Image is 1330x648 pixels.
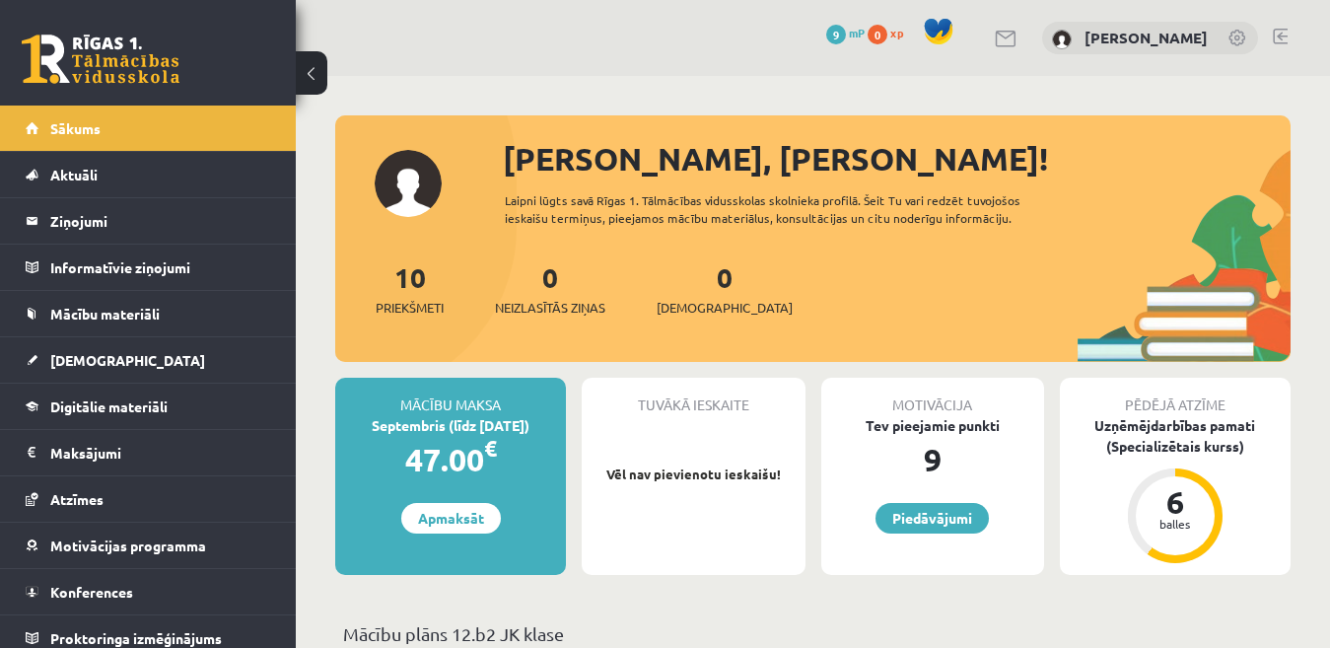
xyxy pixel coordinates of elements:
a: Uzņēmējdarbības pamati (Specializētais kurss) 6 balles [1060,415,1291,566]
a: Mācību materiāli [26,291,271,336]
a: Konferences [26,569,271,614]
div: Septembris (līdz [DATE]) [335,415,566,436]
a: Aktuāli [26,152,271,197]
span: [DEMOGRAPHIC_DATA] [657,298,793,318]
a: 9 mP [826,25,865,40]
a: Atzīmes [26,476,271,522]
a: Piedāvājumi [875,503,989,534]
span: € [484,434,497,463]
div: Uzņēmējdarbības pamati (Specializētais kurss) [1060,415,1291,457]
a: [DEMOGRAPHIC_DATA] [26,337,271,383]
span: Sākums [50,119,101,137]
a: 10Priekšmeti [376,259,444,318]
span: 9 [826,25,846,44]
p: Vēl nav pievienotu ieskaišu! [592,465,795,484]
a: Maksājumi [26,430,271,475]
a: Rīgas 1. Tālmācības vidusskola [22,35,179,84]
span: [DEMOGRAPHIC_DATA] [50,351,205,369]
span: Aktuāli [50,166,98,183]
a: 0Neizlasītās ziņas [495,259,605,318]
div: balles [1146,518,1205,530]
img: Edgars Kleinbergs [1052,30,1072,49]
a: Motivācijas programma [26,523,271,568]
div: [PERSON_NAME], [PERSON_NAME]! [503,135,1291,182]
a: [PERSON_NAME] [1085,28,1208,47]
span: Digitālie materiāli [50,397,168,415]
span: 0 [868,25,887,44]
span: Konferences [50,583,133,601]
div: Laipni lūgts savā Rīgas 1. Tālmācības vidusskolas skolnieka profilā. Šeit Tu vari redzēt tuvojošo... [505,191,1078,227]
a: Digitālie materiāli [26,384,271,429]
span: Motivācijas programma [50,537,206,554]
div: 9 [821,436,1044,483]
legend: Informatīvie ziņojumi [50,245,271,290]
div: Mācību maksa [335,378,566,415]
div: Tuvākā ieskaite [582,378,805,415]
legend: Ziņojumi [50,198,271,244]
div: 6 [1146,486,1205,518]
div: Tev pieejamie punkti [821,415,1044,436]
div: Motivācija [821,378,1044,415]
div: 47.00 [335,436,566,483]
a: Sākums [26,106,271,151]
a: Informatīvie ziņojumi [26,245,271,290]
span: Mācību materiāli [50,305,160,323]
div: Pēdējā atzīme [1060,378,1291,415]
a: 0[DEMOGRAPHIC_DATA] [657,259,793,318]
a: 0 xp [868,25,913,40]
span: Atzīmes [50,490,104,508]
a: Apmaksāt [401,503,501,534]
span: xp [890,25,903,40]
legend: Maksājumi [50,430,271,475]
a: Ziņojumi [26,198,271,244]
span: mP [849,25,865,40]
span: Neizlasītās ziņas [495,298,605,318]
span: Priekšmeti [376,298,444,318]
span: Proktoringa izmēģinājums [50,629,222,647]
p: Mācību plāns 12.b2 JK klase [343,620,1283,647]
